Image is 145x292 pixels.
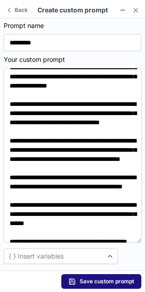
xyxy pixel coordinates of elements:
label: Your custom prompt [4,55,141,64]
span: Back [13,7,30,13]
div: { } Insert variables [9,252,64,261]
label: Prompt name [4,21,141,30]
span: Save custom prompt [80,278,134,285]
button: Save custom prompt [61,274,141,289]
section: Create custom prompt [29,6,116,15]
button: Back [4,5,32,16]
